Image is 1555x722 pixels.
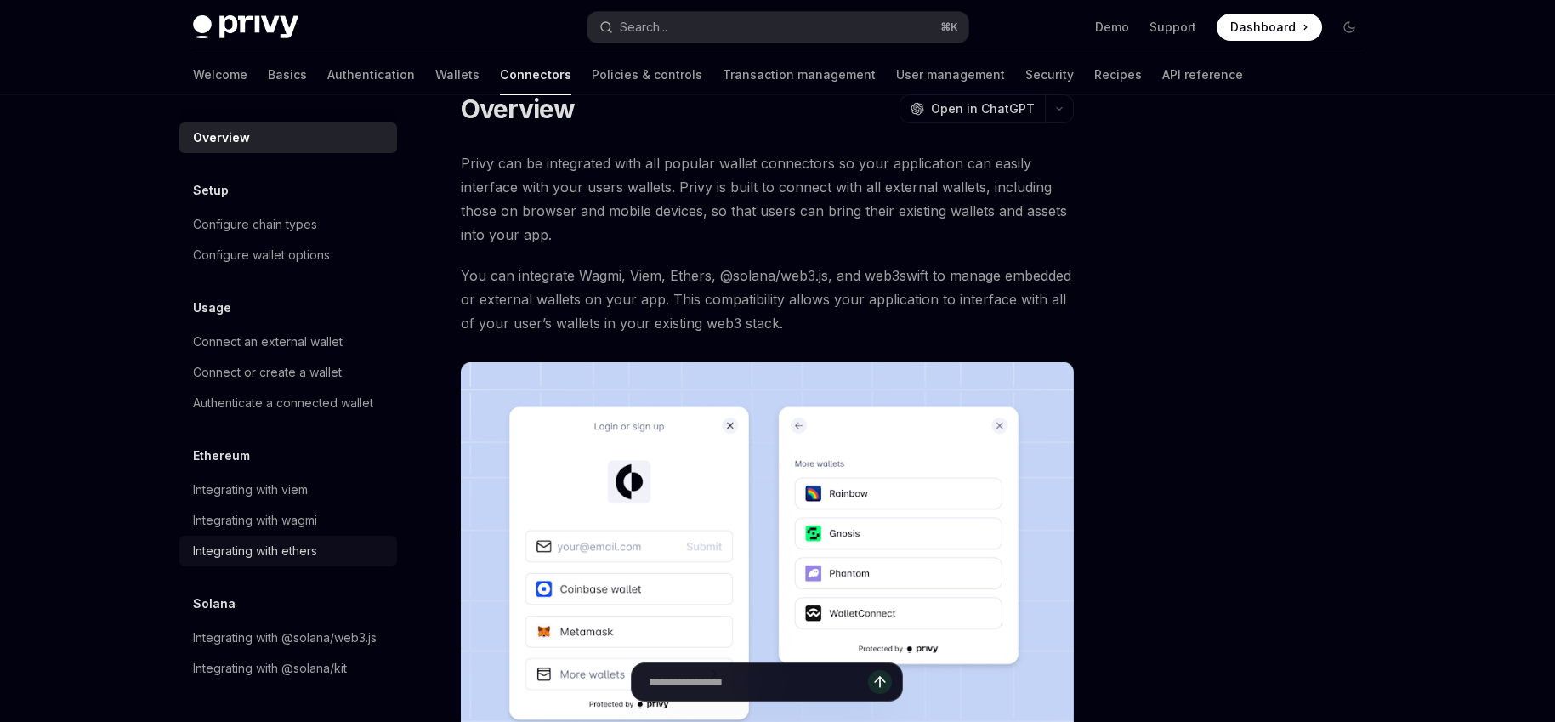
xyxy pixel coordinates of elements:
[1230,19,1296,36] span: Dashboard
[592,54,702,95] a: Policies & controls
[193,180,229,201] h5: Setup
[179,505,397,536] a: Integrating with wagmi
[179,122,397,153] a: Overview
[461,94,576,124] h1: Overview
[1095,19,1129,36] a: Demo
[193,510,317,531] div: Integrating with wagmi
[193,594,236,614] h5: Solana
[193,541,317,561] div: Integrating with ethers
[327,54,415,95] a: Authentication
[1149,19,1196,36] a: Support
[193,446,250,466] h5: Ethereum
[500,54,571,95] a: Connectors
[1025,54,1074,95] a: Security
[900,94,1045,123] button: Open in ChatGPT
[193,245,330,265] div: Configure wallet options
[620,17,667,37] div: Search...
[461,151,1074,247] span: Privy can be integrated with all popular wallet connectors so your application can easily interfa...
[179,623,397,653] a: Integrating with @solana/web3.js
[193,214,317,235] div: Configure chain types
[193,128,250,148] div: Overview
[193,628,377,648] div: Integrating with @solana/web3.js
[193,658,347,679] div: Integrating with @solana/kit
[179,475,397,505] a: Integrating with viem
[179,357,397,388] a: Connect or create a wallet
[1217,14,1322,41] a: Dashboard
[193,15,298,39] img: dark logo
[179,240,397,270] a: Configure wallet options
[193,54,247,95] a: Welcome
[193,362,342,383] div: Connect or create a wallet
[1094,54,1142,95] a: Recipes
[723,54,876,95] a: Transaction management
[435,54,480,95] a: Wallets
[193,332,343,352] div: Connect an external wallet
[868,670,892,694] button: Send message
[179,209,397,240] a: Configure chain types
[193,393,373,413] div: Authenticate a connected wallet
[461,264,1074,335] span: You can integrate Wagmi, Viem, Ethers, @solana/web3.js, and web3swift to manage embedded or exter...
[931,100,1035,117] span: Open in ChatGPT
[179,653,397,684] a: Integrating with @solana/kit
[896,54,1005,95] a: User management
[193,480,308,500] div: Integrating with viem
[268,54,307,95] a: Basics
[649,663,868,701] input: Ask a question...
[587,12,968,43] button: Search...⌘K
[940,20,958,34] span: ⌘ K
[179,388,397,418] a: Authenticate a connected wallet
[179,327,397,357] a: Connect an external wallet
[179,536,397,566] a: Integrating with ethers
[1162,54,1243,95] a: API reference
[193,298,231,318] h5: Usage
[1336,14,1363,41] button: Toggle dark mode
